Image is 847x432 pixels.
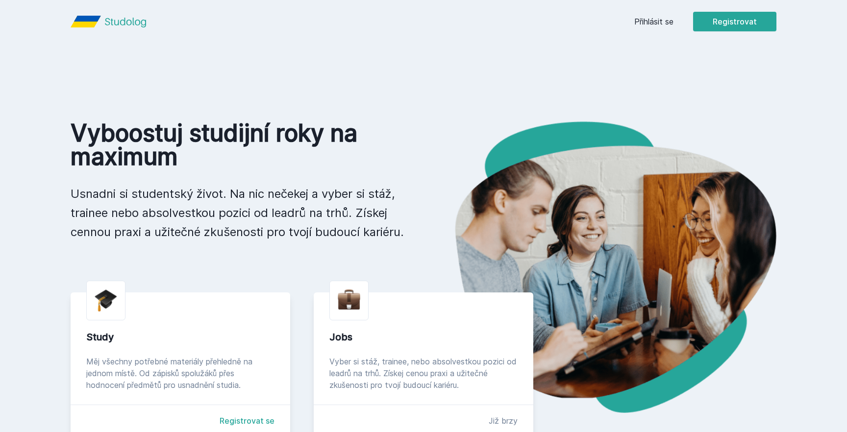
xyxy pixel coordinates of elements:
[693,12,776,31] button: Registrovat
[71,121,408,168] h1: Vyboostuj studijní roky na maximum
[95,289,117,312] img: graduation-cap.png
[86,356,274,391] div: Měj všechny potřebné materiály přehledně na jednom místě. Od zápisků spolužáků přes hodnocení pře...
[220,415,274,427] a: Registrovat se
[86,330,274,344] div: Study
[423,121,776,413] img: hero.png
[71,184,408,241] p: Usnadni si studentský život. Na nic nečekej a vyber si stáž, trainee nebo absolvestkou pozici od ...
[329,356,518,391] div: Vyber si stáž, trainee, nebo absolvestkou pozici od leadrů na trhů. Získej cenou praxi a užitečné...
[329,330,518,344] div: Jobs
[338,287,360,312] img: briefcase.png
[634,16,673,27] a: Přihlásit se
[489,415,518,427] div: Již brzy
